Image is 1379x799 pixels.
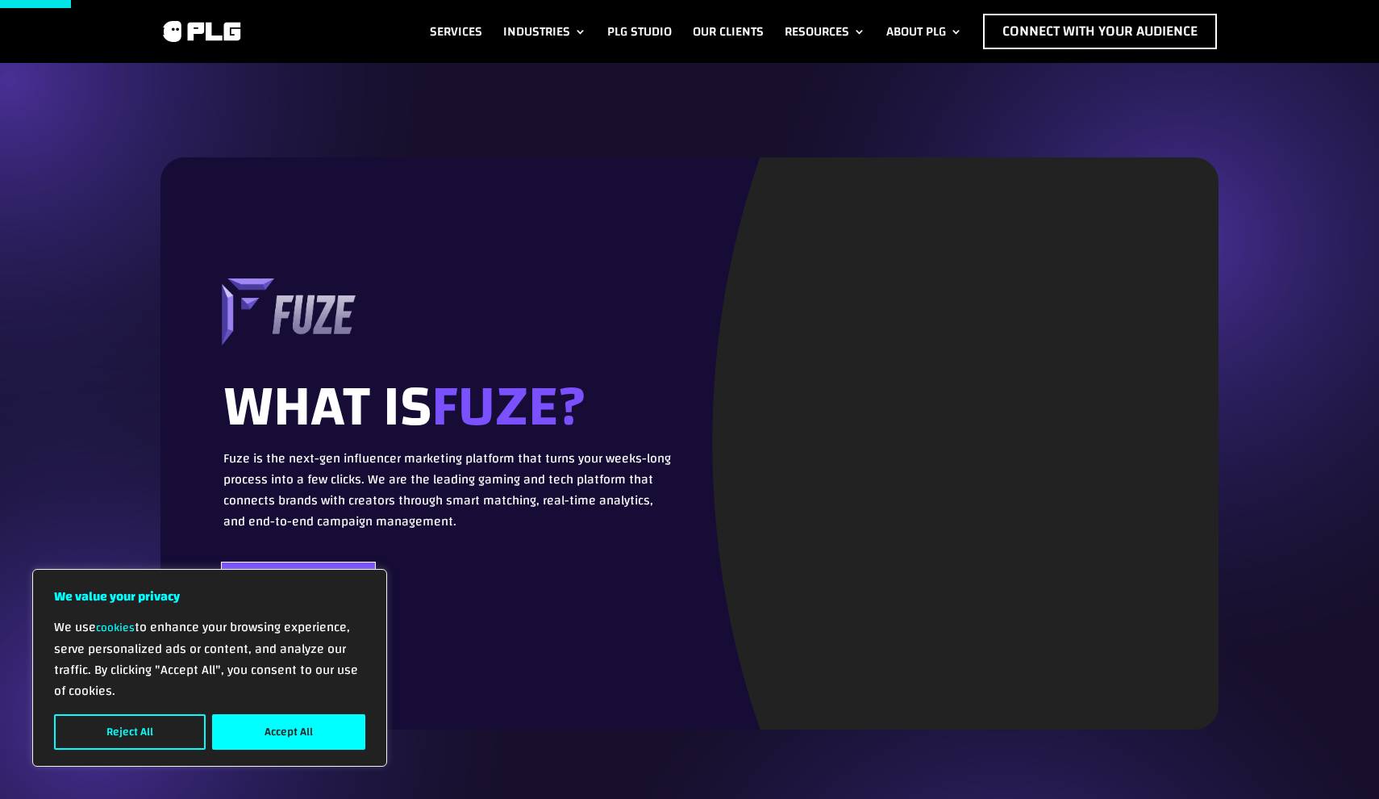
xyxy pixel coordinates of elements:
[96,617,135,638] a: cookies
[223,448,673,532] p: Fuze is the next-gen influencer marketing platform that turns your weeks-long process into a few ...
[503,14,586,49] a: Industries
[221,562,376,609] a: Visit Us Now
[54,617,365,701] p: We use to enhance your browsing experience, serve personalized ads or content, and analyze our tr...
[222,278,356,345] img: 3D LOGO
[983,14,1217,49] a: Connect with Your Audience
[607,14,672,49] a: PLG Studio
[430,14,482,49] a: Services
[32,569,387,767] div: We value your privacy
[693,14,764,49] a: Our Clients
[212,714,365,750] button: Accept All
[223,374,673,448] h1: WHAT is
[785,14,865,49] a: Resources
[886,14,962,49] a: About PLG
[54,714,206,750] button: Reject All
[54,586,365,607] p: We value your privacy
[431,353,585,460] span: FUZE?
